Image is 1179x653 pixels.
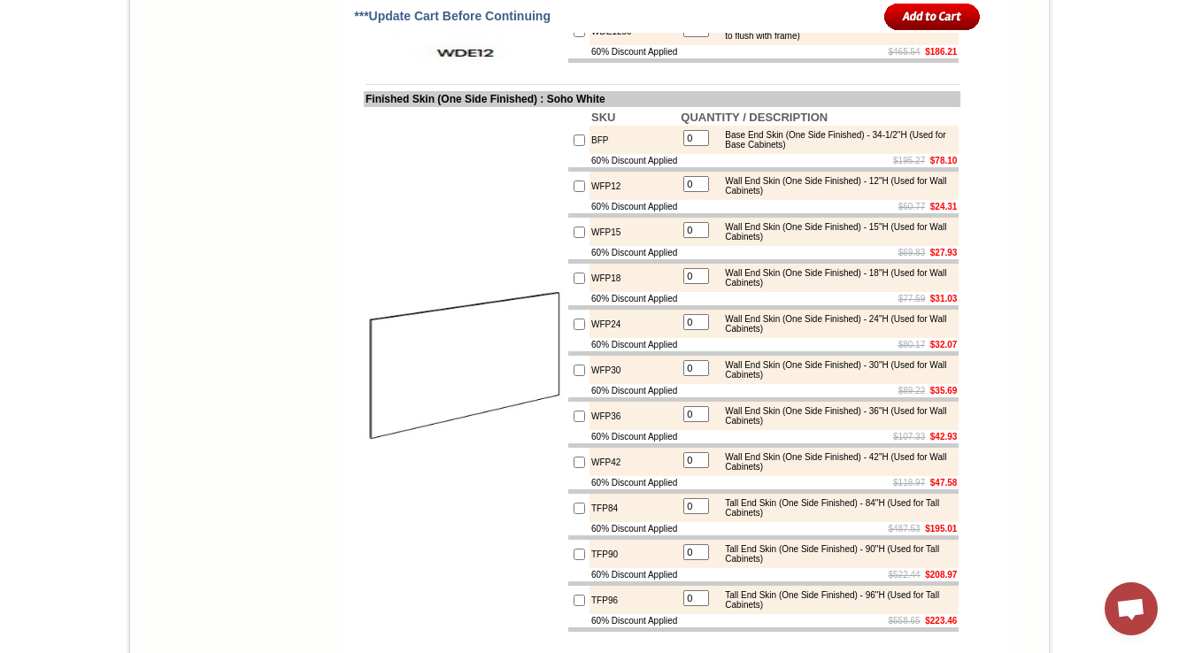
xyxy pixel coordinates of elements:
[930,386,958,396] b: $35.69
[898,202,926,211] s: $60.77
[716,590,954,610] div: Tall End Skin (One Side Finished) - 96"H (Used for Tall Cabinets)
[591,111,615,124] b: SKU
[716,314,954,334] div: Wall End Skin (One Side Finished) - 24"H (Used for Wall Cabinets)
[589,200,679,213] td: 60% Discount Applied
[925,47,957,57] b: $186.21
[889,47,921,57] s: $465.54
[925,616,957,626] b: $223.46
[589,540,679,568] td: TFP90
[589,430,679,443] td: 60% Discount Applied
[716,360,954,380] div: Wall End Skin (One Side Finished) - 30"H (Used for Wall Cabinets)
[889,570,921,580] s: $522.44
[589,45,679,58] td: 60% Discount Applied
[96,81,150,100] td: [PERSON_NAME] Yellow Walnut
[589,384,679,397] td: 60% Discount Applied
[930,340,958,350] b: $32.07
[930,202,958,211] b: $24.31
[7,7,179,55] body: Alpha channel not supported: images/W0936_cnc_2.1.jpg.png
[893,432,925,442] s: $107.33
[930,432,958,442] b: $42.93
[366,271,565,470] img: Finished Skin (One Side Finished)
[152,81,206,100] td: [PERSON_NAME] White Shaker
[716,452,954,472] div: Wall End Skin (One Side Finished) - 42"H (Used for Wall Cabinets)
[589,310,679,338] td: WFP24
[681,111,828,124] b: QUANTITY / DESCRIPTION
[589,246,679,259] td: 60% Discount Applied
[893,478,925,488] s: $118.97
[589,218,679,246] td: WFP15
[7,7,83,22] b: FPDF error:
[930,248,958,257] b: $27.93
[589,292,679,305] td: 60% Discount Applied
[364,91,960,107] td: Finished Skin (One Side Finished) : Soho White
[208,81,253,98] td: Baycreek Gray
[930,478,958,488] b: $47.58
[716,130,954,150] div: Base End Skin (One Side Finished) - 34-1/2"H (Used for Base Cabinets)
[889,616,921,626] s: $558.65
[589,568,679,581] td: 60% Discount Applied
[716,268,954,288] div: Wall End Skin (One Side Finished) - 18"H (Used for Wall Cabinets)
[898,294,926,303] s: $77.59
[589,522,679,535] td: 60% Discount Applied
[48,81,93,98] td: Alabaster Shaker
[925,524,957,534] b: $195.01
[898,340,926,350] s: $80.17
[354,9,551,23] span: ***Update Cart Before Continuing
[716,498,954,518] div: Tall End Skin (One Side Finished) - 84"H (Used for Tall Cabinets)
[930,294,958,303] b: $31.03
[589,448,679,476] td: WFP42
[589,586,679,614] td: TFP96
[716,176,954,196] div: Wall End Skin (One Side Finished) - 12"H (Used for Wall Cabinets)
[589,494,679,522] td: TFP84
[589,338,679,351] td: 60% Discount Applied
[930,156,958,165] b: $78.10
[716,222,954,242] div: Wall End Skin (One Side Finished) - 15"H (Used for Wall Cabinets)
[884,2,981,31] input: Add to Cart
[589,614,679,627] td: 60% Discount Applied
[898,386,926,396] s: $89.22
[256,81,301,100] td: Beachwood Oak Shaker
[716,544,954,564] div: Tall End Skin (One Side Finished) - 90"H (Used for Tall Cabinets)
[898,248,926,257] s: $69.83
[1105,582,1158,635] div: Open chat
[589,172,679,200] td: WFP12
[889,524,921,534] s: $487.53
[716,406,954,426] div: Wall End Skin (One Side Finished) - 36"H (Used for Wall Cabinets)
[589,126,679,154] td: BFP
[589,154,679,167] td: 60% Discount Applied
[589,476,679,489] td: 60% Discount Applied
[925,570,957,580] b: $208.97
[893,156,925,165] s: $195.27
[589,264,679,292] td: WFP18
[589,356,679,384] td: WFP30
[304,81,349,98] td: Bellmonte Maple
[589,402,679,430] td: WFP36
